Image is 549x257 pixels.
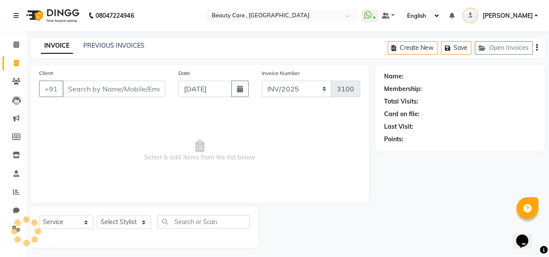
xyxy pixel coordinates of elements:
[384,72,404,81] div: Name:
[39,69,53,77] label: Client
[441,41,471,55] button: Save
[463,8,478,23] img: Sanjeevni
[384,122,413,131] div: Last Visit:
[262,69,299,77] label: Invoice Number
[384,85,422,94] div: Membership:
[158,215,250,228] input: Search or Scan
[388,41,437,55] button: Create New
[178,69,190,77] label: Date
[482,11,533,20] span: [PERSON_NAME]
[384,97,418,106] div: Total Visits:
[384,135,404,144] div: Points:
[475,41,533,55] button: Open Invoices
[95,3,134,28] b: 08047224946
[39,107,360,194] span: Select & add items from the list below
[62,81,165,97] input: Search by Name/Mobile/Email/Code
[384,110,420,119] div: Card on file:
[39,81,63,97] button: +91
[22,3,82,28] img: logo
[41,38,73,54] a: INVOICE
[83,42,145,49] a: PREVIOUS INVOICES
[513,222,540,248] iframe: chat widget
